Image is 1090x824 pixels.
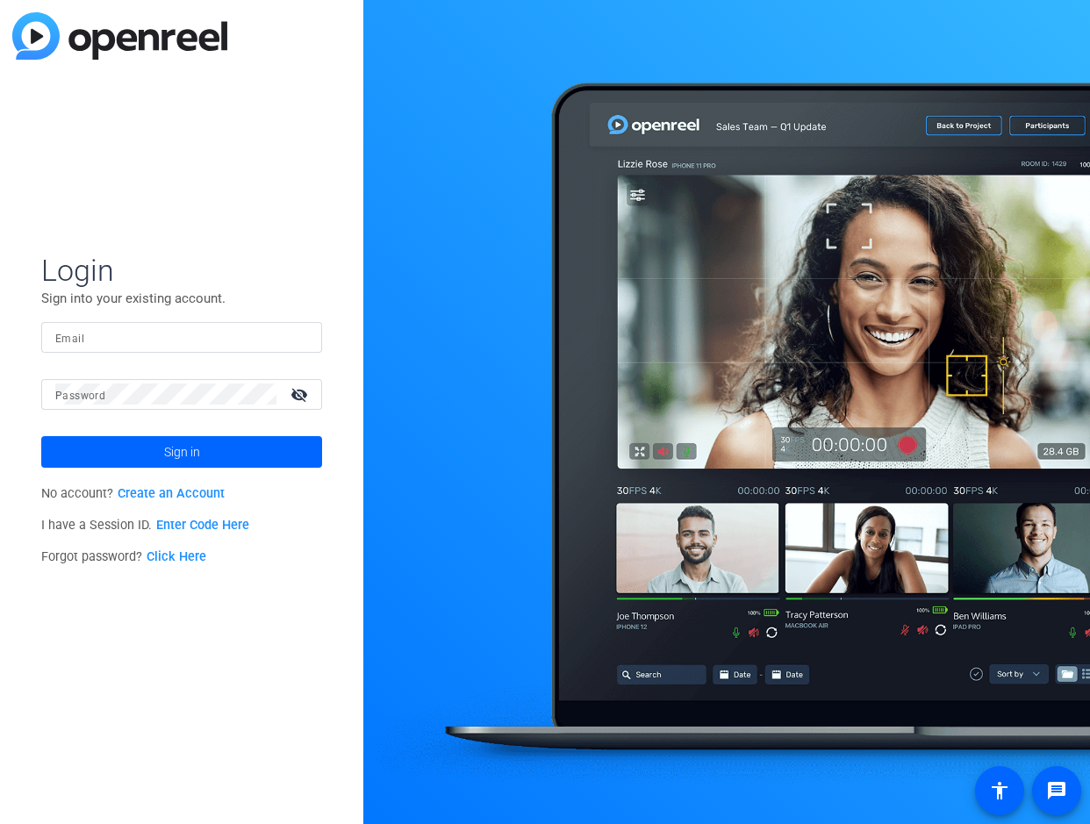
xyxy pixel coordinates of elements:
mat-icon: accessibility [989,780,1010,801]
mat-label: Email [55,333,84,345]
img: blue-gradient.svg [12,12,227,60]
button: Sign in [41,436,322,468]
input: Enter Email Address [55,326,308,348]
mat-label: Password [55,390,105,402]
mat-icon: visibility_off [280,382,322,407]
span: Login [41,252,322,289]
p: Sign into your existing account. [41,289,322,308]
span: Sign in [164,430,200,474]
a: Create an Account [118,486,225,501]
span: No account? [41,486,225,501]
a: Click Here [147,549,206,564]
span: Forgot password? [41,549,206,564]
span: I have a Session ID. [41,518,249,533]
a: Enter Code Here [156,518,249,533]
mat-icon: message [1046,780,1067,801]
